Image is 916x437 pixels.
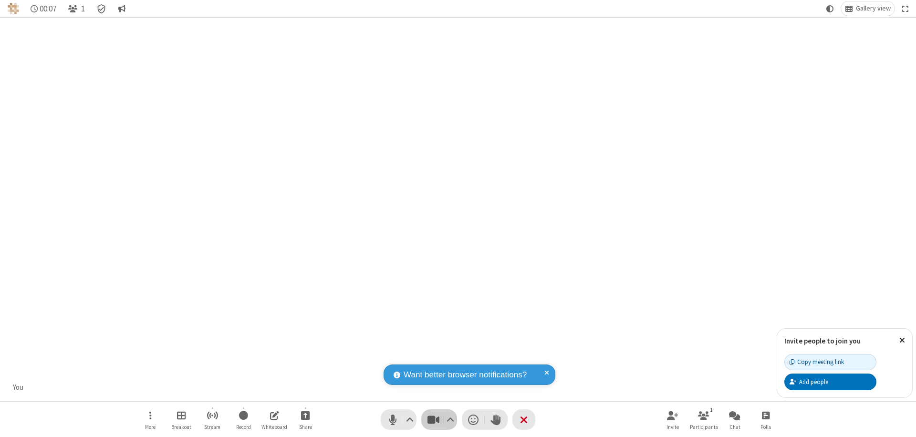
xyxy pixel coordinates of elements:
[114,1,129,16] button: Conversation
[381,409,416,430] button: Mute (⌘+Shift+A)
[260,406,289,433] button: Open shared whiteboard
[236,424,251,430] span: Record
[784,354,876,370] button: Copy meeting link
[708,406,716,414] div: 1
[822,1,838,16] button: Using system theme
[167,406,196,433] button: Manage Breakout Rooms
[421,409,457,430] button: Stop video (⌘+Shift+V)
[198,406,227,433] button: Start streaming
[299,424,312,430] span: Share
[204,424,220,430] span: Stream
[892,329,912,352] button: Close popover
[291,406,320,433] button: Start sharing
[784,336,861,345] label: Invite people to join you
[462,409,485,430] button: Send a reaction
[720,406,749,433] button: Open chat
[689,406,718,433] button: Open participant list
[444,409,457,430] button: Video setting
[690,424,718,430] span: Participants
[729,424,740,430] span: Chat
[229,406,258,433] button: Start recording
[10,382,27,393] div: You
[93,1,111,16] div: Meeting details Encryption enabled
[81,4,85,13] span: 1
[404,409,416,430] button: Audio settings
[8,3,19,14] img: QA Selenium DO NOT DELETE OR CHANGE
[790,357,844,366] div: Copy meeting link
[512,409,535,430] button: End or leave meeting
[658,406,687,433] button: Invite participants (⌘+Shift+I)
[751,406,780,433] button: Open poll
[145,424,156,430] span: More
[666,424,679,430] span: Invite
[64,1,89,16] button: Open participant list
[171,424,191,430] span: Breakout
[27,1,61,16] div: Timer
[760,424,771,430] span: Polls
[404,369,527,381] span: Want better browser notifications?
[784,374,876,390] button: Add people
[841,1,895,16] button: Change layout
[485,409,508,430] button: Raise hand
[898,1,913,16] button: Fullscreen
[136,406,165,433] button: Open menu
[856,5,891,12] span: Gallery view
[261,424,287,430] span: Whiteboard
[40,4,56,13] span: 00:07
